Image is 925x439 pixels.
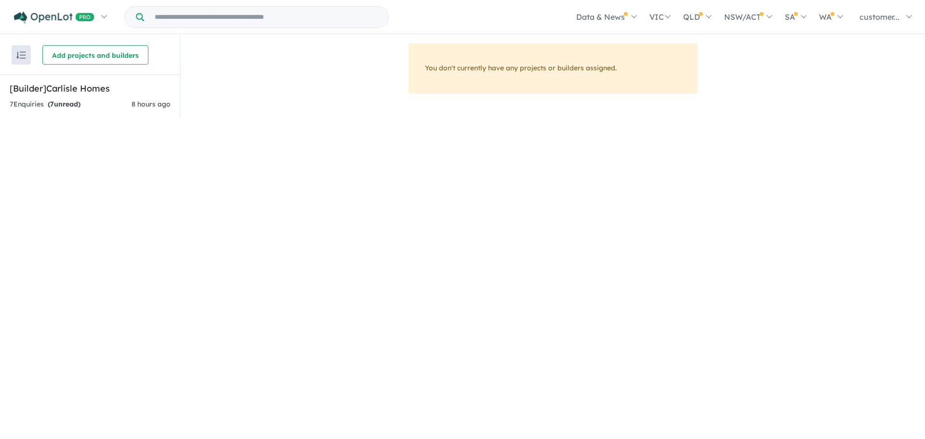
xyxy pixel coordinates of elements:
div: 7 Enquir ies [10,99,80,110]
img: Openlot PRO Logo White [14,12,94,24]
input: Try estate name, suburb, builder or developer [146,7,386,27]
div: You don't currently have any projects or builders assigned. [409,43,698,93]
span: customer... [859,12,899,22]
img: sort.svg [16,52,26,59]
span: 7 [50,100,54,108]
strong: ( unread) [48,100,80,108]
h5: [Builder] Carlisle Homes [10,82,171,95]
button: Add projects and builders [42,45,148,65]
span: 8 hours ago [132,100,171,108]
